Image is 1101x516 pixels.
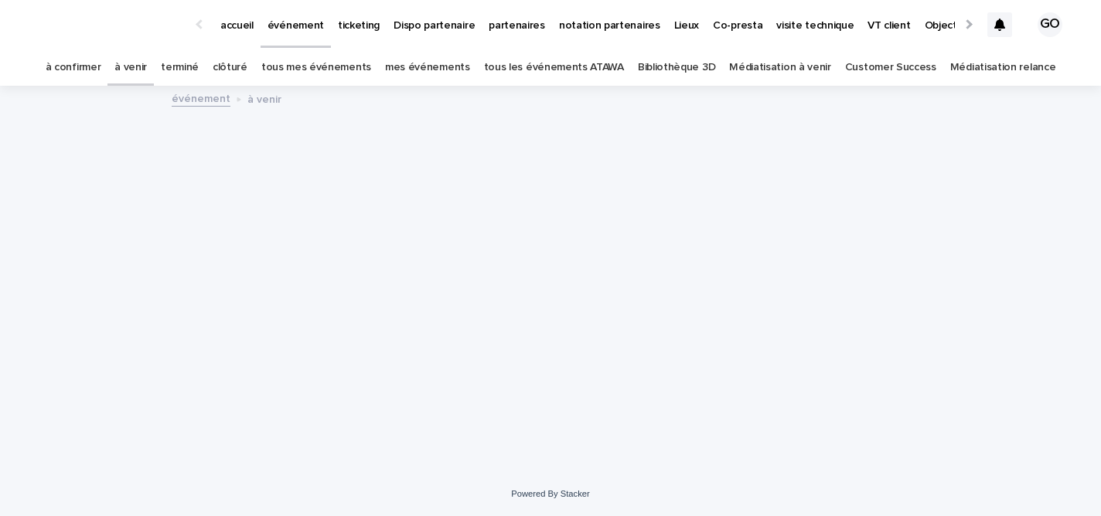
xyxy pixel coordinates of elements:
a: Médiatisation à venir [729,49,831,86]
a: à venir [114,49,147,86]
a: tous les événements ATAWA [484,49,624,86]
a: Médiatisation relance [950,49,1056,86]
img: Ls34BcGeRexTGTNfXpUC [31,9,181,40]
a: mes événements [385,49,470,86]
a: Customer Success [845,49,936,86]
a: tous mes événements [261,49,371,86]
a: à confirmer [46,49,101,86]
p: à venir [247,90,281,107]
a: Bibliothèque 3D [638,49,715,86]
a: clôturé [213,49,247,86]
a: Powered By Stacker [511,489,589,498]
div: GO [1038,12,1062,37]
a: événement [172,89,230,107]
a: terminé [161,49,199,86]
